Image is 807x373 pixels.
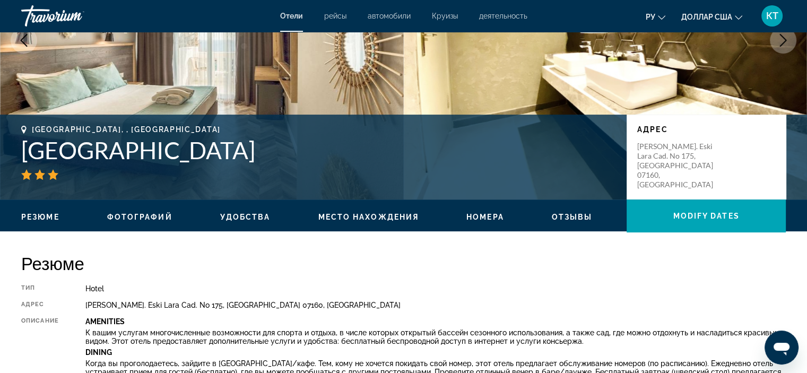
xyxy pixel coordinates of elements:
iframe: Кнопка запуска окна обмена сообщениями [765,331,799,365]
span: Фотографий [107,213,172,221]
button: Next image [770,27,796,54]
h1: [GEOGRAPHIC_DATA] [21,136,616,164]
a: Круизы [432,12,458,20]
a: рейсы [324,12,346,20]
div: Тип [21,284,59,293]
a: автомобили [368,12,411,20]
button: Изменить валюту [681,9,742,24]
p: К вашим услугам многочисленные возможности для спорта и отдыха, в числе которых открытый бассейн ... [85,328,786,345]
button: Номера [466,212,504,222]
p: [PERSON_NAME]. Eski Lara Cad. No 175, [GEOGRAPHIC_DATA] 07160, [GEOGRAPHIC_DATA] [637,142,722,189]
span: Удобства [220,213,271,221]
b: Dining [85,348,112,357]
span: [GEOGRAPHIC_DATA], , [GEOGRAPHIC_DATA] [32,125,221,134]
span: Номера [466,213,504,221]
span: Место нахождения [318,213,419,221]
button: Modify Dates [627,199,786,232]
a: Травориум [21,2,127,30]
button: Удобства [220,212,271,222]
span: Отзывы [552,213,593,221]
font: ру [646,13,655,21]
div: Hotel [85,284,786,293]
h2: Резюме [21,253,786,274]
div: [PERSON_NAME]. Eski Lara Cad. No 175, [GEOGRAPHIC_DATA] 07160, [GEOGRAPHIC_DATA] [85,301,786,309]
button: Отзывы [552,212,593,222]
button: Меню пользователя [758,5,786,27]
div: адрес [21,301,59,309]
a: Отели [280,12,303,20]
button: Резюме [21,212,59,222]
button: Место нахождения [318,212,419,222]
button: Previous image [11,27,37,54]
font: доллар США [681,13,732,21]
font: КТ [766,10,778,21]
button: Фотографий [107,212,172,222]
span: Резюме [21,213,59,221]
button: Изменить язык [646,9,665,24]
b: Amenities [85,317,125,326]
span: Modify Dates [673,212,739,220]
a: деятельность [479,12,527,20]
p: адрес [637,125,775,134]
